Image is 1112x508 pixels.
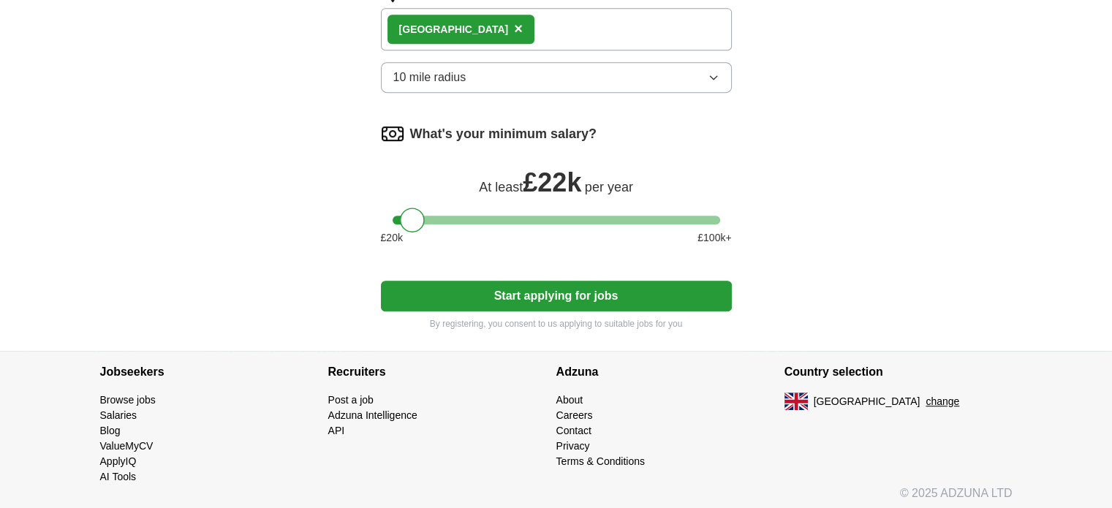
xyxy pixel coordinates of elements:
a: Post a job [328,394,374,406]
span: £ 20 k [381,230,403,246]
img: salary.png [381,122,404,145]
img: UK flag [784,393,808,410]
span: £ 22k [523,167,581,197]
span: [GEOGRAPHIC_DATA] [814,394,920,409]
a: Privacy [556,440,590,452]
span: 10 mile radius [393,69,466,86]
button: change [926,394,959,409]
button: 10 mile radius [381,62,732,93]
p: By registering, you consent to us applying to suitable jobs for you [381,317,732,330]
a: AI Tools [100,471,137,482]
button: Start applying for jobs [381,281,732,311]
a: API [328,425,345,436]
a: About [556,394,583,406]
a: Adzuna Intelligence [328,409,417,421]
a: Salaries [100,409,137,421]
button: × [514,18,523,40]
span: At least [479,180,523,194]
h4: Country selection [784,352,1013,393]
a: ApplyIQ [100,455,137,467]
a: Browse jobs [100,394,156,406]
span: £ 100 k+ [697,230,731,246]
a: Terms & Conditions [556,455,645,467]
a: Blog [100,425,121,436]
a: ValueMyCV [100,440,154,452]
span: × [514,20,523,37]
a: Careers [556,409,593,421]
a: Contact [556,425,591,436]
div: [GEOGRAPHIC_DATA] [399,22,509,37]
span: per year [585,180,633,194]
label: What's your minimum salary? [410,124,597,144]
